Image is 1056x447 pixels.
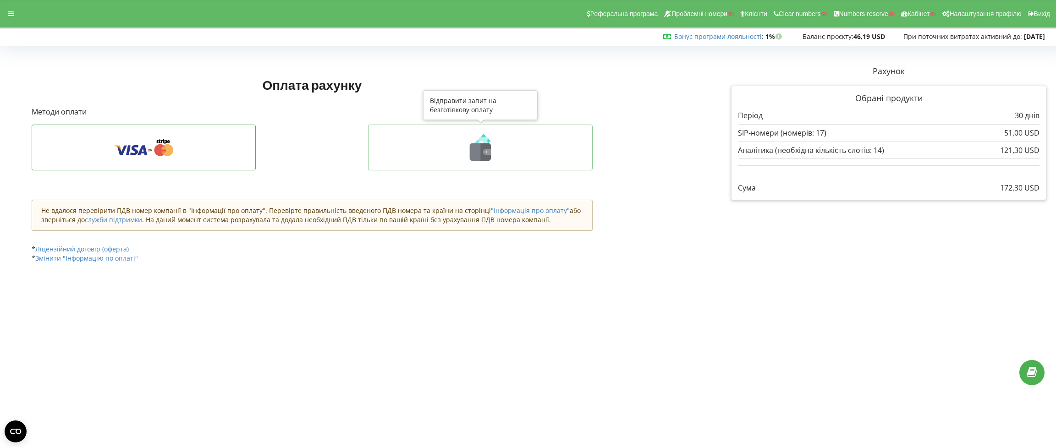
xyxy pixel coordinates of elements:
span: При поточних витратах активний до: [903,32,1022,41]
p: SIP-номери (номерів: 17) [738,128,826,138]
span: Налаштування профілю [949,10,1021,17]
a: "Інформація про оплату" [491,206,570,215]
div: Відправити запит на безготівкову оплату [423,90,538,120]
p: 30 днів [1015,110,1039,121]
strong: [DATE] [1024,32,1045,41]
span: Проблемні номери [671,10,727,17]
a: служби підтримки [85,215,142,224]
span: Баланс проєкту: [803,32,853,41]
h1: Оплата рахунку [32,76,593,93]
p: Період [738,110,763,121]
p: Сума [738,183,756,193]
div: Не вдалося перевірити ПДВ номер компанії в "Інформації про оплату". Перевірте правильність введен... [32,200,593,231]
p: Методи оплати [32,107,593,117]
span: Вихід [1034,10,1050,17]
span: Кабінет [907,10,930,17]
span: Numbers reserve [839,10,888,17]
span: Клієнти [745,10,767,17]
strong: 1% [765,32,784,41]
p: Аналітика (необхідна кількість слотів: 14) [738,145,884,156]
span: : [674,32,764,41]
p: Обрані продукти [738,93,1039,104]
a: Бонус програми лояльності [674,32,762,41]
a: Ліцензійний договір (оферта) [35,245,129,253]
p: 51,00 USD [1004,128,1039,138]
p: Рахунок [731,65,1046,77]
p: 172,30 USD [1000,183,1039,193]
span: Реферальна програма [590,10,658,17]
button: Open CMP widget [5,420,27,442]
strong: 46,19 USD [853,32,885,41]
span: Clear numbers [779,10,821,17]
a: Змінити "Інформацію по оплаті" [35,254,138,262]
p: 121,30 USD [1000,145,1039,156]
